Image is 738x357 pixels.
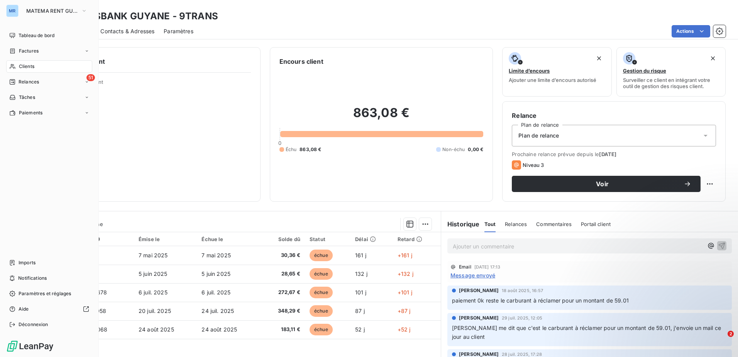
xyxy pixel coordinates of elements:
span: Tableau de bord [19,32,54,39]
h6: Relance [512,111,716,120]
span: Clients [19,63,34,70]
span: Factures [19,48,39,54]
span: +101 j [398,289,412,296]
button: Limite d’encoursAjouter une limite d’encours autorisé [502,47,611,97]
span: Relances [505,221,527,227]
span: Propriétés Client [62,79,251,90]
div: Retard [398,236,436,242]
span: 5 juin 2025 [139,270,168,277]
div: Échue le [201,236,255,242]
span: [PERSON_NAME] [459,314,499,321]
h6: Informations client [47,57,251,66]
span: 0 [278,140,281,146]
span: 28,65 € [265,270,300,278]
span: +132 j [398,270,413,277]
span: 20 juil. 2025 [139,308,171,314]
span: Tâches [19,94,35,101]
span: 29 juil. 2025, 12:05 [502,316,542,320]
span: Paiements [19,109,42,116]
span: Déconnexion [19,321,48,328]
h6: Historique [441,219,480,229]
a: Aide [6,303,92,315]
span: Ajouter une limite d’encours autorisé [509,77,596,83]
span: 24 août 2025 [201,326,237,333]
div: MR [6,5,19,17]
span: 87 j [355,308,365,314]
iframe: Intercom live chat [712,331,730,349]
span: Paramètres et réglages [19,290,71,297]
span: paiement 0k reste le carburant à réclamer pour un montant de 59.01 [452,297,629,304]
span: 6 juil. 2025 [139,289,168,296]
span: 348,29 € [265,307,300,315]
span: échue [310,287,333,298]
span: Commentaires [536,221,572,227]
span: 51 [86,74,95,81]
h3: TRANSBANK GUYANE - 9TRANS [68,9,218,23]
span: 30,36 € [265,252,300,259]
span: Voir [521,181,684,187]
span: +161 j [398,252,412,258]
span: 2 [728,331,734,337]
span: [PERSON_NAME] [459,287,499,294]
span: +87 j [398,308,411,314]
span: Limite d’encours [509,68,550,74]
div: Statut [310,236,346,242]
span: Imports [19,259,36,266]
div: Délai [355,236,388,242]
span: 272,67 € [265,289,300,296]
span: [PERSON_NAME] me dit que c'est le carburant à réclamer pour un montant de 59.01, j'envoie un mail... [452,325,723,340]
span: 5 juin 2025 [201,270,230,277]
span: Portail client [581,221,611,227]
span: échue [310,250,333,261]
span: Niveau 3 [523,162,544,168]
h2: 863,08 € [279,105,484,128]
span: 18 août 2025, 16:57 [502,288,543,293]
span: Aide [19,306,29,313]
div: Émise le [139,236,192,242]
span: Contacts & Adresses [100,27,154,35]
span: 52 j [355,326,365,333]
span: Échu [286,146,297,153]
span: MATEMA RENT GUYANE [26,8,78,14]
span: +52 j [398,326,411,333]
span: 183,11 € [265,326,300,333]
span: [DATE] [599,151,616,157]
span: 24 août 2025 [139,326,174,333]
button: Voir [512,176,701,192]
span: 132 j [355,270,367,277]
span: échue [310,305,333,317]
span: [DATE] 17:13 [474,265,501,269]
span: Relances [19,78,39,85]
img: Logo LeanPay [6,340,54,352]
span: 161 j [355,252,366,258]
button: Actions [672,25,710,37]
h6: Encours client [279,57,323,66]
span: échue [310,324,333,335]
span: Surveiller ce client en intégrant votre outil de gestion des risques client. [623,77,719,89]
span: 6 juil. 2025 [201,289,230,296]
div: Solde dû [265,236,300,242]
span: 7 mai 2025 [139,252,168,258]
span: Paramètres [164,27,193,35]
span: Tout [484,221,496,227]
span: 24 juil. 2025 [201,308,234,314]
span: échue [310,268,333,280]
span: 101 j [355,289,366,296]
span: Prochaine relance prévue depuis le [512,151,716,157]
span: Plan de relance [518,132,559,139]
span: 0,00 € [468,146,483,153]
span: Gestion du risque [623,68,666,74]
span: Non-échu [442,146,465,153]
span: 28 juil. 2025, 17:28 [502,352,542,357]
span: Email [459,265,471,269]
span: Message envoyé [450,271,495,279]
span: Notifications [18,275,47,282]
span: 7 mai 2025 [201,252,231,258]
button: Gestion du risqueSurveiller ce client en intégrant votre outil de gestion des risques client. [616,47,726,97]
span: 863,08 € [300,146,321,153]
iframe: Intercom notifications message [584,282,738,336]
